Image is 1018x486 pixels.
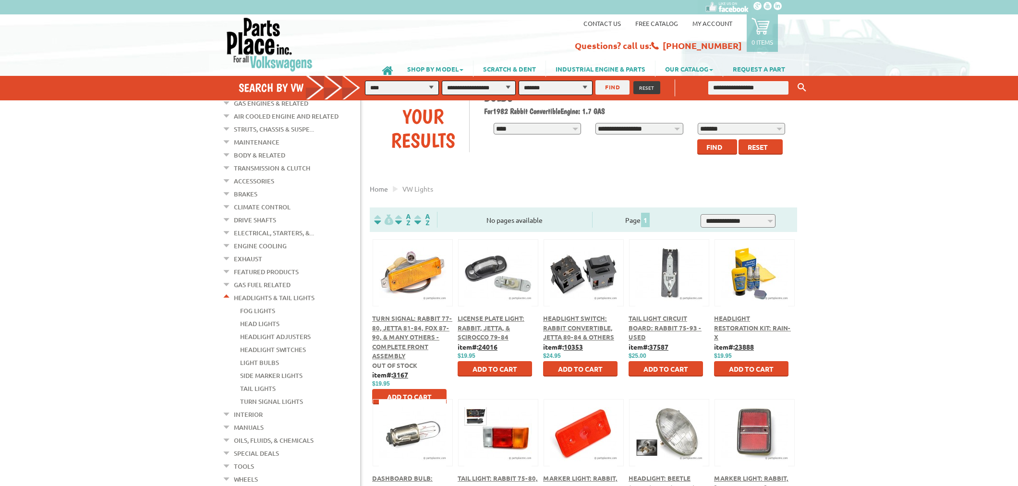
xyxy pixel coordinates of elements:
[234,408,263,421] a: Interior
[643,364,688,373] span: Add to Cart
[234,123,314,135] a: Struts, Chassis & Suspe...
[558,364,603,373] span: Add to Cart
[377,80,469,152] div: Refine Your Results
[458,352,475,359] span: $19.95
[458,314,524,341] a: License Plate Light: Rabbit, Jetta, & Scirocco 79-84
[234,292,315,304] a: Headlights & Tail Lights
[437,215,592,225] div: No pages available
[234,279,291,291] a: Gas Fuel Related
[595,80,630,95] button: FIND
[234,175,274,187] a: Accessories
[473,61,545,77] a: SCRATCH & DENT
[234,201,291,213] a: Climate Control
[633,81,660,94] button: RESET
[714,361,788,377] button: Add to Cart
[473,364,517,373] span: Add to Cart
[649,342,668,351] u: 37587
[234,110,339,122] a: Air Cooled Engine and Related
[629,342,668,351] b: item#:
[543,352,561,359] span: $24.95
[692,19,732,27] a: My Account
[234,214,276,226] a: Drive Shafts
[240,395,303,408] a: Turn signal Lights
[234,421,264,434] a: Manuals
[239,81,370,95] h4: Search by VW
[372,380,390,387] span: $19.95
[458,361,532,377] button: Add to Cart
[655,61,723,77] a: OUR CATALOG
[393,370,408,379] u: 3167
[543,314,614,341] a: Headlight Switch: Rabbit Convertible, Jetta 80-84 & Others
[234,253,262,265] a: Exhaust
[641,213,650,227] span: 1
[639,84,654,91] span: RESET
[795,80,809,96] button: Keyword Search
[234,188,257,200] a: Brakes
[372,361,417,369] span: Out of stock
[234,447,279,460] a: Special Deals
[226,17,314,72] img: Parts Place Inc!
[240,343,306,356] a: Headlight Switches
[240,369,303,382] a: Side Marker Lights
[240,382,276,395] a: Tail Lights
[240,304,275,317] a: Fog Lights
[374,214,393,225] img: filterpricelow.svg
[564,342,583,351] u: 10353
[484,107,493,116] span: For
[714,342,754,351] b: item#:
[240,317,279,330] a: Head Lights
[458,342,497,351] b: item#:
[234,97,308,109] a: Gas Engines & Related
[748,143,768,151] span: Reset
[393,214,412,225] img: Sort by Headline
[751,38,773,46] p: 0 items
[234,460,254,473] a: Tools
[635,19,678,27] a: Free Catalog
[706,143,722,151] span: Find
[478,342,497,351] u: 24016
[234,434,314,447] a: Oils, Fluids, & Chemicals
[560,107,605,116] span: Engine: 1.7 GAS
[234,149,285,161] a: Body & Related
[372,389,447,404] button: Add to Cart
[234,266,299,278] a: Featured Products
[592,212,684,228] div: Page
[234,227,314,239] a: Electrical, Starters, &...
[234,240,287,252] a: Engine Cooling
[484,107,790,116] h2: 1982 Rabbit Convertible
[543,342,583,351] b: item#:
[747,14,778,52] a: 0 items
[739,139,783,155] button: Reset
[372,370,408,379] b: item#:
[387,392,432,401] span: Add to Cart
[723,61,795,77] a: REQUEST A PART
[543,361,618,377] button: Add to Cart
[583,19,621,27] a: Contact us
[234,136,279,148] a: Maintenance
[714,352,732,359] span: $19.95
[629,314,702,341] a: Tail Light Circuit Board: Rabbit 75-93 - Used
[697,139,737,155] button: Find
[234,473,258,486] a: Wheels
[729,364,774,373] span: Add to Cart
[240,330,311,343] a: Headlight Adjusters
[546,61,655,77] a: INDUSTRIAL ENGINE & PARTS
[629,361,703,377] button: Add to Cart
[412,214,432,225] img: Sort by Sales Rank
[372,314,452,360] a: Turn Signal: Rabbit 77-80, Jetta 81-84, Fox 87-90, & Many Others - Complete Front Assembly
[714,314,791,341] a: Headlight Restoration Kit: Rain-X
[629,352,646,359] span: $25.00
[234,162,310,174] a: Transmission & Clutch
[402,184,433,193] span: VW lights
[735,342,754,351] u: 23888
[240,356,279,369] a: Light Bulbs
[398,61,473,77] a: SHOP BY MODEL
[370,184,388,193] a: Home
